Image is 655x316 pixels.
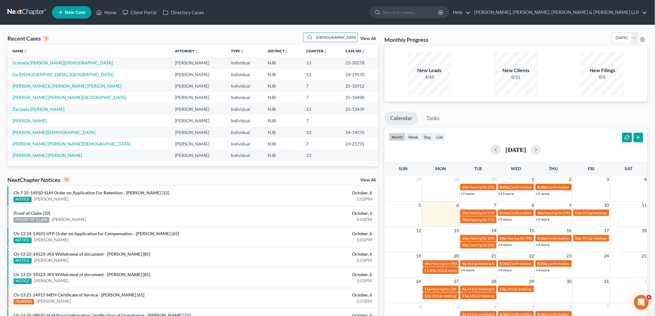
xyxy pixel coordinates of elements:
div: October, 6 [257,210,372,216]
span: 9a [462,287,466,291]
span: 28 [491,278,497,285]
div: NOTICE [14,279,32,284]
span: 25 [641,252,648,260]
span: Hearing for [PERSON_NAME] [469,243,517,247]
span: Sat [625,166,633,171]
td: 25-18498 [341,92,378,103]
div: NOTICE [14,197,32,202]
a: Ch-7 25-14910-SLM Order on Application For Retention - [PERSON_NAME] [12] [14,190,169,195]
a: +2 more [461,191,474,196]
i: unfold_more [362,50,365,53]
td: NJB [263,115,301,126]
td: 25-20278 [341,57,378,68]
span: 26 [416,278,422,285]
a: +4 more [536,268,549,272]
span: 11:30a [425,268,436,273]
span: 8:30a [500,261,509,266]
td: Individual [226,138,263,149]
td: NJB [263,103,301,115]
i: unfold_more [240,50,244,53]
div: New Clients [494,67,538,74]
td: Individual [226,127,263,138]
span: 8:30a [537,236,547,240]
i: unfold_more [284,50,288,53]
td: 7 [301,138,341,149]
a: Typeunfold_more [231,49,244,53]
span: 4 [644,176,648,183]
span: 6 [456,201,459,209]
span: Hearing for [DEMOGRAPHIC_DATA] Granada [PERSON_NAME] [432,287,536,291]
span: 5 [531,303,535,310]
td: 13 [301,150,341,161]
div: NOTICE [14,238,32,243]
span: 11a [575,210,581,215]
a: Help [450,7,471,18]
a: Proof of Claim [10] [14,210,50,216]
div: 4/10 [408,74,451,80]
span: Hearing for [PERSON_NAME] [432,261,480,266]
td: NJB [263,138,301,149]
span: 6 [647,295,652,300]
td: [PERSON_NAME] [170,103,226,115]
td: Individual [226,57,263,68]
a: View All [360,37,376,41]
div: 9 [43,36,49,41]
span: Thu [549,166,558,171]
div: 5:01PM [257,257,372,263]
span: 12p [425,293,431,298]
button: month [389,133,406,141]
a: +4 more [498,242,512,247]
span: 341(a) meeting for [PERSON_NAME] [467,261,527,266]
span: 17 [604,227,610,234]
span: Hearing for [PERSON_NAME] [469,236,517,240]
td: 13 [301,127,341,138]
td: Individual [226,150,263,161]
a: +5 more [536,217,549,222]
td: Individual [226,115,263,126]
span: 19 [416,252,422,260]
span: Hearing for [PERSON_NAME] [469,185,517,189]
span: Mon [436,166,446,171]
a: [PERSON_NAME] [PERSON_NAME][GEOGRAPHIC_DATA] [12,95,126,100]
span: 9a [462,261,466,266]
a: Client Portal [119,7,160,18]
input: Search by name... [314,33,358,42]
div: New Leads [408,67,451,74]
td: 7 [301,115,341,126]
span: 16 [566,227,572,234]
span: Confirmation hearing for Bakri Fostok [547,261,609,266]
div: 5:02PM [257,196,372,202]
a: +9 more [498,268,512,272]
span: 8:30a [500,210,509,215]
div: 10 [63,177,70,183]
span: 14 [491,227,497,234]
span: 5 [418,201,422,209]
a: Ch-13 22-14123-JKS Withdrawal of document - [PERSON_NAME] [85] [14,272,150,277]
span: 7 [606,303,610,310]
span: 11a [425,287,431,291]
span: 24 [604,252,610,260]
div: 5:01PM [257,216,372,223]
div: HEARING [14,299,34,305]
div: 0/5 [581,74,624,80]
td: Individual [226,92,263,103]
td: 13 [301,69,341,80]
span: Hearing for [PERSON_NAME] [544,210,592,215]
span: 29 [528,278,535,285]
span: Confirmation hearing for [PERSON_NAME] [510,185,580,189]
span: 18 [641,227,648,234]
span: Hearing for Fulme Cruces [PERSON_NAME] De Zeballo [469,217,558,222]
span: 2 [418,303,422,310]
button: week [406,133,421,141]
span: 28 [416,176,422,183]
span: 3 [456,303,459,310]
td: NJB [263,80,301,92]
a: +5 more [498,217,512,222]
span: 10a [575,236,581,240]
span: 2 [569,176,572,183]
a: Nameunfold_more [12,49,27,53]
span: Tue [475,166,483,171]
div: 0/15 [494,74,538,80]
h3: Monthly Progress [384,36,428,43]
a: Districtunfold_more [268,49,288,53]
